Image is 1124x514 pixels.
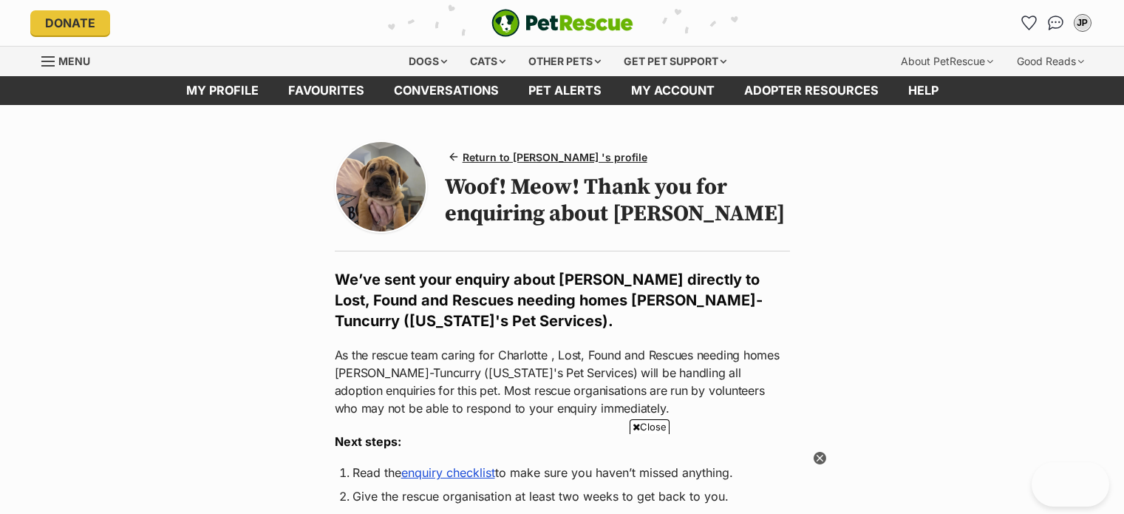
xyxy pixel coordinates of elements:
div: About PetRescue [890,47,1004,76]
a: Favourites [1018,11,1041,35]
iframe: Advertisement [293,440,831,507]
a: PetRescue [491,9,633,37]
iframe: Help Scout Beacon - Open [1032,462,1109,507]
img: Photo of Charlotte [336,142,426,231]
a: Menu [41,47,101,73]
a: Donate [30,10,110,35]
h1: Woof! Meow! Thank you for enquiring about [PERSON_NAME] [445,174,790,227]
img: logo-e224e6f780fb5917bec1dbf3a21bbac754714ae5b6737aabdf751b685950b380.svg [491,9,633,37]
div: Good Reads [1007,47,1094,76]
a: conversations [379,76,514,105]
span: Close [630,419,670,434]
a: Return to [PERSON_NAME] 's profile [445,146,653,168]
a: Favourites [273,76,379,105]
a: My account [616,76,729,105]
div: Cats [460,47,516,76]
div: Other pets [518,47,611,76]
img: chat-41dd97257d64d25036548639549fe6c8038ab92f7586957e7f3b1b290dea8141.svg [1048,16,1063,30]
a: Pet alerts [514,76,616,105]
div: Get pet support [613,47,737,76]
ul: Account quick links [1018,11,1094,35]
h2: We’ve sent your enquiry about [PERSON_NAME] directly to Lost, Found and Rescues needing homes [PE... [335,269,790,331]
p: As the rescue team caring for Charlotte , Lost, Found and Rescues needing homes [PERSON_NAME]-Tun... [335,346,790,417]
div: Dogs [398,47,457,76]
a: Adopter resources [729,76,893,105]
button: My account [1071,11,1094,35]
a: My profile [171,76,273,105]
span: Menu [58,55,90,67]
a: Help [893,76,953,105]
div: JP [1075,16,1090,30]
span: Return to [PERSON_NAME] 's profile [463,149,647,165]
a: Conversations [1044,11,1068,35]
